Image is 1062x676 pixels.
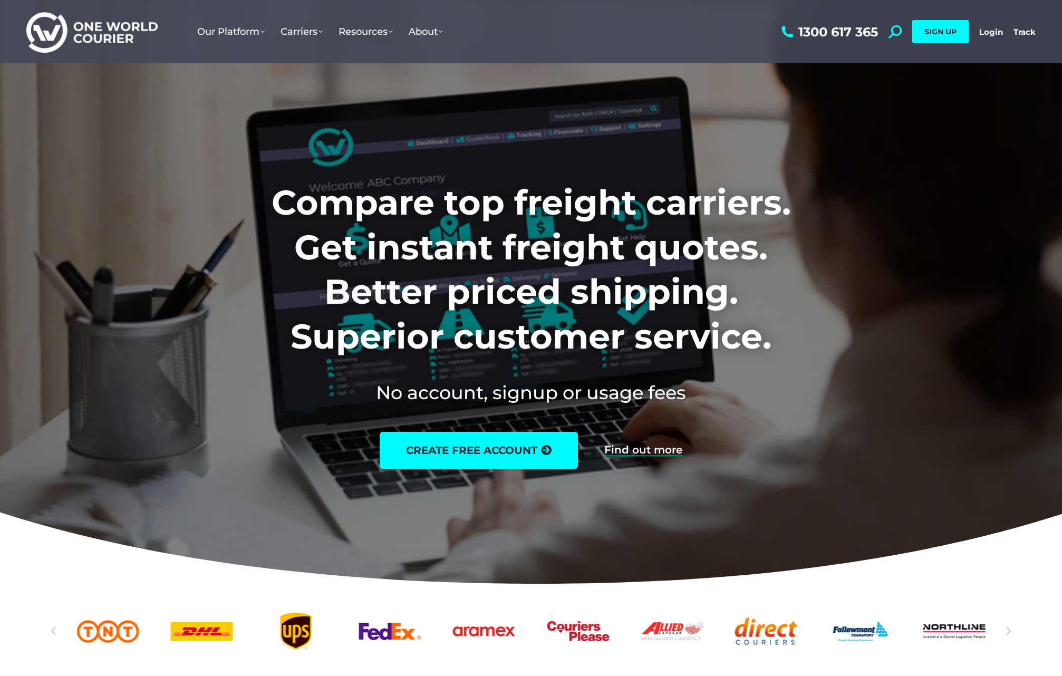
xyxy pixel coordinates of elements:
[829,613,891,650] div: 10 / 25
[453,613,515,650] div: 6 / 25
[265,613,327,650] a: UPS logo
[979,27,1003,37] a: Login
[171,613,233,650] div: 3 / 25
[779,25,878,38] a: 1300 617 365
[453,613,515,650] a: Aramex_logo
[265,613,327,650] div: 4 / 25
[641,613,703,650] div: 8 / 25
[171,613,233,650] a: DHl logo
[359,613,421,650] a: FedEx logo
[735,613,797,650] a: Direct Couriers logo
[923,613,986,650] a: Northline logo
[76,613,139,650] a: TNT logo Australian freight company
[604,445,682,456] a: Find out more
[281,26,323,37] span: Carriers
[401,15,451,48] a: About
[735,613,797,650] div: 9 / 25
[380,432,578,469] a: create free account
[331,15,401,48] a: Resources
[829,613,891,650] a: Followmont transoirt web logo
[76,613,985,650] div: Slides
[197,26,265,37] span: Our Platform
[641,613,703,650] a: Allied Express logo
[924,27,957,36] span: SIGN UP
[912,20,969,43] a: SIGN UP
[409,26,443,37] span: About
[547,613,609,650] div: 7 / 25
[923,613,986,650] div: 11 / 25
[339,26,393,37] span: Resources
[76,613,139,650] div: 2 / 25
[547,613,609,650] a: Couriers Please logo
[359,613,421,650] div: 5 / 25
[273,15,331,48] a: Carriers
[202,380,861,405] h2: No account, signup or usage fees
[26,11,158,53] img: One World Courier
[202,180,861,359] h1: Compare top freight carriers. Get instant freight quotes. Better priced shipping. Superior custom...
[189,15,273,48] a: Our Platform
[1013,27,1036,37] a: Track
